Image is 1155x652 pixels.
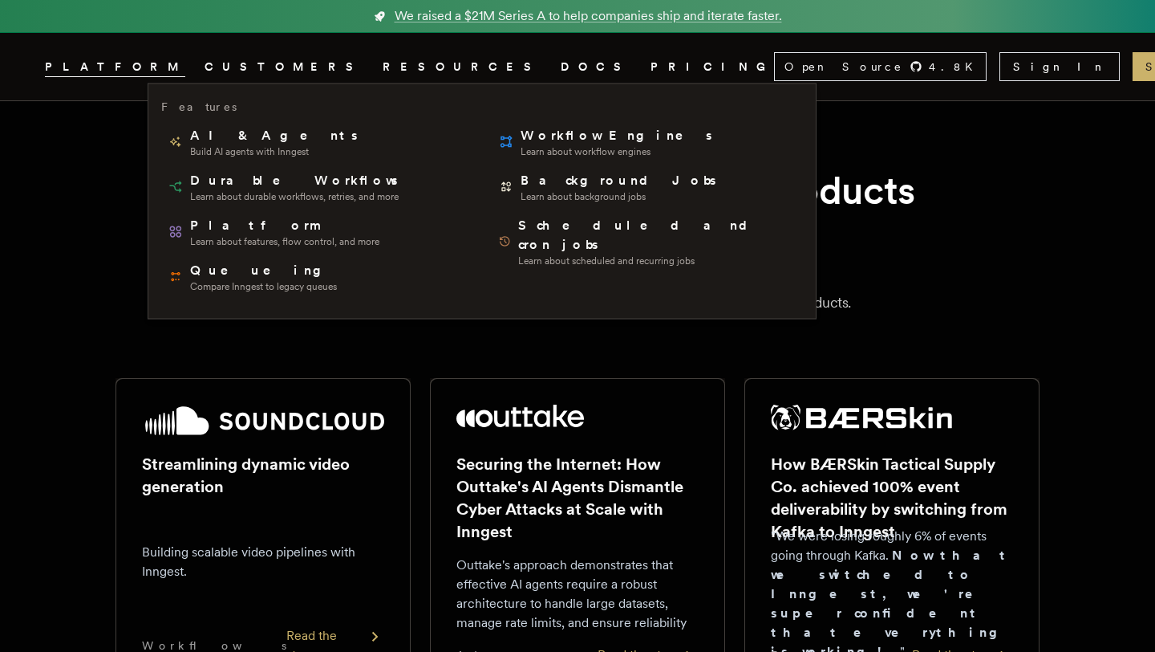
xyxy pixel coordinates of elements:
a: PRICING [650,57,774,77]
img: SoundCloud [142,405,384,437]
img: BÆRSkin Tactical Supply Co. [771,405,952,430]
span: Workflow Engines [521,126,715,145]
span: Learn about scheduled and recurring jobs [518,255,796,267]
button: PLATFORM [45,57,185,77]
a: AI & AgentsBuild AI agents with Inngest [161,120,472,165]
a: Durable WorkflowsLearn about durable workflows, retries, and more [161,165,472,210]
a: Background JobsLearn about background jobs [492,165,803,210]
a: CUSTOMERS [205,57,363,77]
a: Workflow EnginesLearn about workflow engines [492,120,803,165]
h2: Streamlining dynamic video generation [142,453,384,498]
a: Scheduled and cron jobsLearn about scheduled and recurring jobs [492,210,803,274]
span: Learn about background jobs [521,190,719,203]
span: 4.8 K [929,59,983,75]
span: Scheduled and cron jobs [518,216,796,255]
span: Learn about durable workflows, retries, and more [190,190,400,203]
p: Outtake's approach demonstrates that effective AI agents require a robust architecture to handle ... [456,556,699,633]
span: Queueing [190,261,337,280]
span: Learn about workflow engines [521,145,715,158]
a: PlatformLearn about features, flow control, and more [161,210,472,255]
a: DOCS [561,57,631,77]
h3: Features [161,97,237,116]
span: We raised a $21M Series A to help companies ship and iterate faster. [395,6,782,26]
img: Outtake [456,405,584,427]
h2: How BÆRSkin Tactical Supply Co. achieved 100% event deliverability by switching from Kafka to Inn... [771,453,1013,543]
span: Compare Inngest to legacy queues [190,280,337,293]
span: Platform [190,216,379,235]
span: Open Source [784,59,903,75]
p: Building scalable video pipelines with Inngest. [142,543,384,581]
a: QueueingCompare Inngest to legacy queues [161,255,472,300]
a: Sign In [999,52,1120,81]
span: Background Jobs [521,171,719,190]
span: Learn about features, flow control, and more [190,235,379,248]
span: Durable Workflows [190,171,400,190]
button: RESOURCES [383,57,541,77]
p: From startups to public companies, our customers chose Inngest to power their products. [64,291,1091,314]
h2: Securing the Internet: How Outtake's AI Agents Dismantle Cyber Attacks at Scale with Inngest [456,453,699,543]
span: AI & Agents [190,126,360,145]
span: Build AI agents with Inngest [190,145,360,158]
